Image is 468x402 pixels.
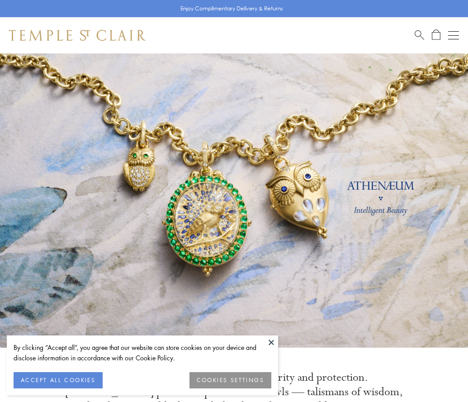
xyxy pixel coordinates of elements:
[14,342,271,363] div: By clicking “Accept all”, you agree that our website can store cookies on your device and disclos...
[9,30,146,41] img: Temple St. Clair
[180,4,283,13] p: Enjoy Complimentary Delivery & Returns
[448,30,459,41] button: Open navigation
[415,29,424,41] a: Search
[432,29,440,41] a: Open Shopping Bag
[14,372,103,388] button: ACCEPT ALL COOKIES
[189,372,271,388] button: COOKIES SETTINGS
